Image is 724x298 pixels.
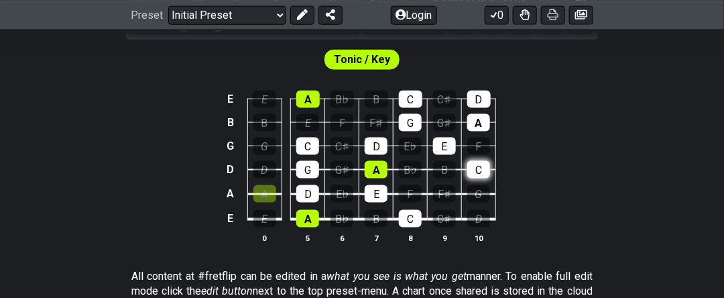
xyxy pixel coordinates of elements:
button: Share Preset [318,5,343,24]
div: B♭ [330,210,353,228]
td: D [223,158,239,182]
em: edit button [201,285,253,298]
div: B [365,91,388,108]
div: G [296,161,319,179]
th: 8 [394,231,428,245]
button: 0 [485,5,509,24]
div: G♯ [433,114,456,132]
th: 9 [428,231,462,245]
th: 10 [462,231,496,245]
div: F [399,185,422,203]
div: B♭ [330,91,354,108]
div: B [365,210,387,228]
div: E [296,114,319,132]
th: 5 [291,231,325,245]
span: Preset [131,9,163,21]
div: B [253,114,276,132]
div: C [467,161,490,179]
div: F♯ [433,185,456,203]
button: Login [391,5,437,24]
div: C [399,91,422,108]
div: A [253,185,276,203]
th: 7 [359,231,394,245]
th: 0 [247,231,282,245]
div: D [296,185,319,203]
div: E [365,185,387,203]
td: E [223,206,239,232]
div: D [467,210,490,228]
div: G [399,114,422,132]
div: B [433,161,456,179]
div: E [253,91,276,108]
th: 6 [325,231,359,245]
div: E♭ [330,185,353,203]
div: C♯ [330,138,353,155]
button: Edit Preset [290,5,314,24]
span: First enable full edit mode to edit [334,50,390,70]
select: Preset [168,5,286,24]
div: C♯ [433,91,457,108]
div: F [467,138,490,155]
div: F♯ [365,114,387,132]
div: A [467,114,490,132]
div: F [330,114,353,132]
td: B [223,111,239,134]
div: B♭ [399,161,422,179]
div: C [399,210,422,228]
div: C [296,138,319,155]
em: what you see is what you get [327,270,467,283]
button: Create image [569,5,593,24]
div: G♯ [330,161,353,179]
div: A [296,91,320,108]
td: E [223,88,239,111]
td: A [223,182,239,207]
div: E♭ [399,138,422,155]
div: D [253,161,276,179]
div: C♯ [433,210,456,228]
div: A [296,210,319,228]
div: D [365,138,387,155]
div: G [253,138,276,155]
div: A [365,161,387,179]
div: G [467,185,490,203]
td: G [223,134,239,158]
div: E [253,210,276,228]
button: Print [541,5,565,24]
div: E [433,138,456,155]
div: D [467,91,491,108]
button: Toggle Dexterity for all fretkits [513,5,537,24]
